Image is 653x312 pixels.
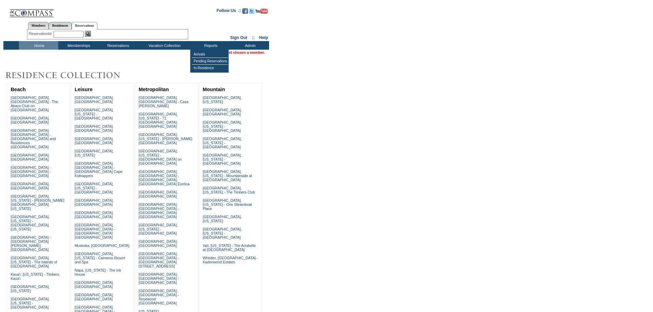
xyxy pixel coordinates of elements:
a: [GEOGRAPHIC_DATA], [GEOGRAPHIC_DATA] - [GEOGRAPHIC_DATA][STREET_ADDRESS] [138,252,179,268]
a: Muskoka, [GEOGRAPHIC_DATA] [75,244,129,248]
a: Reservations [72,22,97,29]
a: Help [259,35,268,40]
a: Napa, [US_STATE] - The Ink House [75,268,121,276]
a: Follow us on Twitter [249,10,254,14]
a: [GEOGRAPHIC_DATA], [GEOGRAPHIC_DATA] [75,211,114,219]
a: [GEOGRAPHIC_DATA], [GEOGRAPHIC_DATA] [75,137,114,145]
img: Become our fan on Facebook [242,8,248,14]
span: You have not yet chosen a member. [203,50,265,54]
a: Subscribe to our YouTube Channel [255,10,268,14]
a: Beach [11,87,26,92]
td: Admin [230,41,269,50]
a: [GEOGRAPHIC_DATA], [GEOGRAPHIC_DATA] - [GEOGRAPHIC_DATA], [GEOGRAPHIC_DATA] Exotica [138,170,190,186]
a: [GEOGRAPHIC_DATA], [GEOGRAPHIC_DATA] [75,124,114,133]
a: [GEOGRAPHIC_DATA], [GEOGRAPHIC_DATA] - The Abaco Club on [GEOGRAPHIC_DATA] [11,96,58,112]
a: Become our fan on Facebook [242,10,248,14]
a: [GEOGRAPHIC_DATA], [US_STATE] [203,96,242,104]
span: :: [252,35,255,40]
a: [GEOGRAPHIC_DATA], [GEOGRAPHIC_DATA] [75,198,114,207]
a: Kaua'i, [US_STATE] - Timbers Kaua'i [11,272,59,280]
a: [GEOGRAPHIC_DATA], [GEOGRAPHIC_DATA] [11,153,50,161]
a: [GEOGRAPHIC_DATA], [GEOGRAPHIC_DATA] - [GEOGRAPHIC_DATA] [GEOGRAPHIC_DATA] [138,202,179,219]
a: [GEOGRAPHIC_DATA], [US_STATE] - [GEOGRAPHIC_DATA] [11,297,50,309]
td: Home [19,41,58,50]
img: Destinations by Exclusive Resorts [3,68,137,82]
td: Reservations [98,41,137,50]
a: [GEOGRAPHIC_DATA], [GEOGRAPHIC_DATA] - [GEOGRAPHIC_DATA] [138,272,179,285]
td: Arrivals [192,51,228,58]
a: [GEOGRAPHIC_DATA], [US_STATE] - The Timbers Club [203,186,255,194]
a: [GEOGRAPHIC_DATA], [US_STATE] [203,215,242,223]
a: [GEOGRAPHIC_DATA], [US_STATE] - [GEOGRAPHIC_DATA] [203,227,242,239]
td: Follow Us :: [217,8,241,16]
td: Reports [190,41,230,50]
a: [GEOGRAPHIC_DATA], [US_STATE] [75,149,114,157]
a: Members [28,22,49,29]
a: [GEOGRAPHIC_DATA], [GEOGRAPHIC_DATA] - [GEOGRAPHIC_DATA] and Residences [GEOGRAPHIC_DATA] [11,128,56,149]
a: [GEOGRAPHIC_DATA], [US_STATE] - [GEOGRAPHIC_DATA] [203,137,242,149]
img: Compass Home [9,3,54,17]
a: Residences [49,22,72,29]
a: [GEOGRAPHIC_DATA], [US_STATE] - [PERSON_NAME][GEOGRAPHIC_DATA], [US_STATE] [11,194,64,211]
td: In-Residence [192,65,228,71]
a: Whistler, [GEOGRAPHIC_DATA] - Kadenwood Estates [203,256,258,264]
td: Vacation Collection [137,41,190,50]
a: [GEOGRAPHIC_DATA], [GEOGRAPHIC_DATA] [75,96,114,104]
a: [GEOGRAPHIC_DATA], [GEOGRAPHIC_DATA] [11,182,50,190]
a: [GEOGRAPHIC_DATA], [GEOGRAPHIC_DATA] [75,293,114,301]
a: [GEOGRAPHIC_DATA], [US_STATE] - [PERSON_NAME][GEOGRAPHIC_DATA] [138,133,192,145]
a: Leisure [75,87,93,92]
a: [GEOGRAPHIC_DATA], [US_STATE] - [GEOGRAPHIC_DATA], [US_STATE] [11,215,50,231]
a: [GEOGRAPHIC_DATA], [US_STATE] - [GEOGRAPHIC_DATA] [75,182,114,194]
img: Reservation Search [85,31,91,37]
a: [GEOGRAPHIC_DATA], [US_STATE] - 71 [GEOGRAPHIC_DATA], [GEOGRAPHIC_DATA] [138,112,178,128]
a: Sign Out [230,35,247,40]
a: [GEOGRAPHIC_DATA], [GEOGRAPHIC_DATA] [138,239,178,248]
a: [GEOGRAPHIC_DATA], [US_STATE] - [GEOGRAPHIC_DATA] [138,223,178,235]
a: [GEOGRAPHIC_DATA], [GEOGRAPHIC_DATA] - Casa [PERSON_NAME] [138,96,188,108]
div: ReservationId: [29,31,54,37]
img: i.gif [3,10,9,11]
a: [GEOGRAPHIC_DATA], [US_STATE] - Mountainside at [GEOGRAPHIC_DATA] [203,170,252,182]
a: [GEOGRAPHIC_DATA], [GEOGRAPHIC_DATA] [75,280,114,289]
a: [GEOGRAPHIC_DATA], [GEOGRAPHIC_DATA] - [GEOGRAPHIC_DATA] [GEOGRAPHIC_DATA] [75,223,115,239]
a: [GEOGRAPHIC_DATA], [US_STATE] - [GEOGRAPHIC_DATA] on [GEOGRAPHIC_DATA] [138,149,182,165]
a: [GEOGRAPHIC_DATA], [US_STATE] - One Steamboat Place [203,198,252,211]
a: [GEOGRAPHIC_DATA], [US_STATE] - [GEOGRAPHIC_DATA] [203,153,242,165]
img: Subscribe to our YouTube Channel [255,9,268,14]
a: [GEOGRAPHIC_DATA] - [GEOGRAPHIC_DATA][PERSON_NAME], [GEOGRAPHIC_DATA] [11,235,51,252]
a: Metropolitan [138,87,169,92]
a: [GEOGRAPHIC_DATA], [US_STATE] - [GEOGRAPHIC_DATA] [75,108,114,120]
a: [GEOGRAPHIC_DATA], [US_STATE] [11,285,50,293]
a: [GEOGRAPHIC_DATA], [GEOGRAPHIC_DATA] [203,108,242,116]
a: Mountain [203,87,225,92]
a: [GEOGRAPHIC_DATA], [US_STATE] - [GEOGRAPHIC_DATA] [203,120,242,133]
a: [GEOGRAPHIC_DATA], [US_STATE] - The Islands of [GEOGRAPHIC_DATA] [11,256,57,268]
a: [GEOGRAPHIC_DATA] - [GEOGRAPHIC_DATA] - [GEOGRAPHIC_DATA] [11,165,51,178]
a: [GEOGRAPHIC_DATA], [GEOGRAPHIC_DATA] [138,190,178,198]
a: [GEOGRAPHIC_DATA], [US_STATE] - Carneros Resort and Spa [75,252,125,264]
a: [GEOGRAPHIC_DATA], [GEOGRAPHIC_DATA] - Rosewood [GEOGRAPHIC_DATA] [138,289,179,305]
td: Pending Reservations [192,58,228,65]
img: Follow us on Twitter [249,8,254,14]
td: Memberships [58,41,98,50]
a: [GEOGRAPHIC_DATA], [GEOGRAPHIC_DATA] - [GEOGRAPHIC_DATA] Cape Kidnappers [75,161,122,178]
a: Vail, [US_STATE] - The Arrabelle at [GEOGRAPHIC_DATA] [203,244,256,252]
a: [GEOGRAPHIC_DATA], [GEOGRAPHIC_DATA] [11,116,50,124]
